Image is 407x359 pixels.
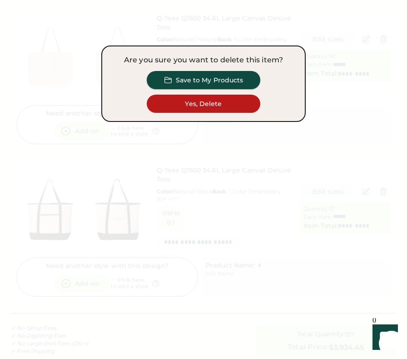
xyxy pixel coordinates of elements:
[110,55,297,66] div: Are you sure you want to delete this item?
[147,95,260,113] button: Yes, Delete
[364,318,403,357] iframe: Front Chat
[147,71,260,89] button: Save to My Products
